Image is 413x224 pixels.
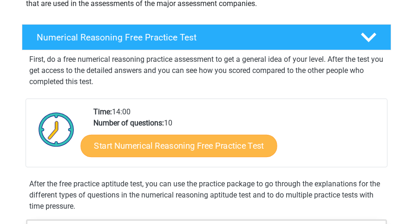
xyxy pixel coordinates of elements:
[33,106,79,152] img: Clock
[37,32,347,43] h4: Numerical Reasoning Free Practice Test
[26,178,387,212] div: After the free practice aptitude test, you can use the practice package to go through the explana...
[93,119,164,127] b: Number of questions:
[81,135,277,157] a: Start Numerical Reasoning Free Practice Test
[93,107,112,116] b: Time:
[29,54,384,87] p: First, do a free numerical reasoning practice assessment to get a general idea of your level. Aft...
[18,24,395,50] a: Numerical Reasoning Free Practice Test
[86,106,387,167] div: 14:00 10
